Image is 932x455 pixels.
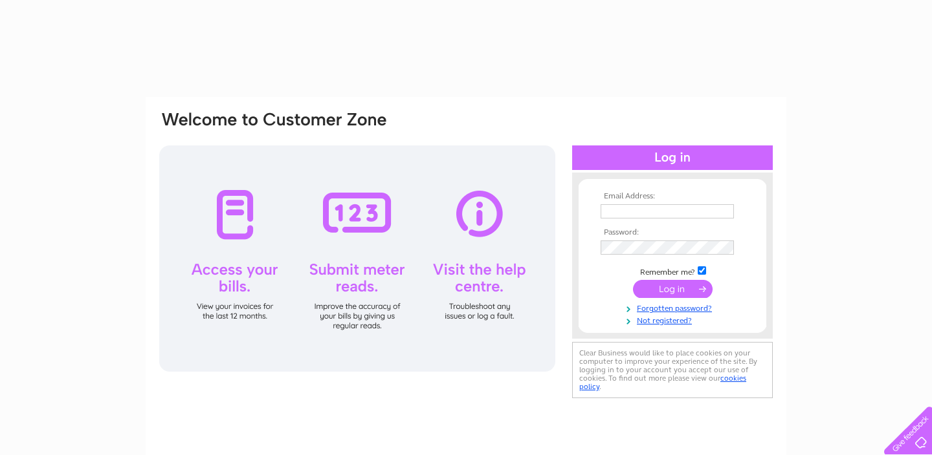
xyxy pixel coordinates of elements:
th: Password: [597,228,748,237]
th: Email Address: [597,192,748,201]
a: Not registered? [601,313,748,326]
td: Remember me? [597,264,748,277]
a: cookies policy [579,374,746,391]
input: Submit [633,280,713,298]
a: Forgotten password? [601,301,748,313]
div: Clear Business would like to place cookies on your computer to improve your experience of the sit... [572,342,773,398]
